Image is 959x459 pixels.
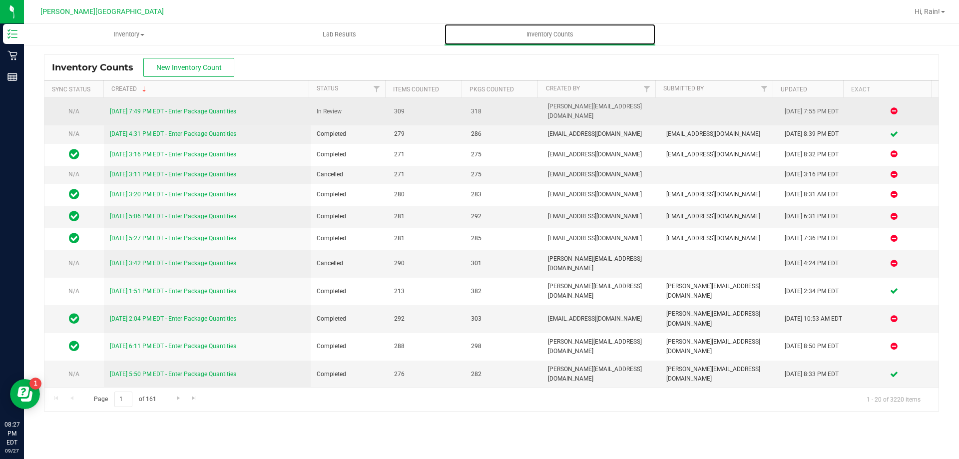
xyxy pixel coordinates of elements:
iframe: Resource center unread badge [29,378,41,390]
a: Lab Results [234,24,445,45]
a: [DATE] 5:06 PM EDT - Enter Package Quantities [110,213,236,220]
span: Completed [317,342,382,351]
div: [DATE] 6:31 PM EDT [785,212,844,221]
span: 290 [394,259,459,268]
p: 08:27 PM EDT [4,420,19,447]
span: [PERSON_NAME][EMAIL_ADDRESS][DOMAIN_NAME] [548,337,654,356]
span: In Sync [69,312,79,326]
span: [EMAIL_ADDRESS][DOMAIN_NAME] [548,170,654,179]
span: 318 [471,107,536,116]
span: 275 [471,170,536,179]
span: [EMAIL_ADDRESS][DOMAIN_NAME] [548,234,654,243]
span: 279 [394,129,459,139]
span: 282 [471,370,536,379]
span: 283 [471,190,536,199]
div: [DATE] 3:16 PM EDT [785,170,844,179]
span: [EMAIL_ADDRESS][DOMAIN_NAME] [548,190,654,199]
a: [DATE] 3:16 PM EDT - Enter Package Quantities [110,151,236,158]
a: [DATE] 3:42 PM EDT - Enter Package Quantities [110,260,236,267]
span: 285 [471,234,536,243]
a: Filter [638,80,655,97]
a: Created By [546,85,580,92]
span: 301 [471,259,536,268]
span: [PERSON_NAME][EMAIL_ADDRESS][DOMAIN_NAME] [548,102,654,121]
div: [DATE] 8:39 PM EDT [785,129,844,139]
span: Completed [317,212,382,221]
span: [EMAIL_ADDRESS][DOMAIN_NAME] [548,314,654,324]
span: 286 [471,129,536,139]
span: N/A [68,108,79,115]
span: 1 - 20 of 3220 items [859,392,929,407]
span: Lab Results [309,30,370,39]
a: Filter [369,80,385,97]
span: N/A [68,171,79,178]
a: Go to the next page [171,392,185,405]
span: 298 [471,342,536,351]
span: [PERSON_NAME][EMAIL_ADDRESS][DOMAIN_NAME] [666,365,773,384]
div: [DATE] 4:24 PM EDT [785,259,844,268]
span: Completed [317,314,382,324]
span: Hi, Rain! [915,7,940,15]
span: N/A [68,288,79,295]
a: Filter [756,80,772,97]
a: [DATE] 3:11 PM EDT - Enter Package Quantities [110,171,236,178]
a: [DATE] 1:51 PM EDT - Enter Package Quantities [110,288,236,295]
span: Completed [317,287,382,296]
span: Completed [317,190,382,199]
span: N/A [68,130,79,137]
span: In Sync [69,187,79,201]
span: [PERSON_NAME][GEOGRAPHIC_DATA] [40,7,164,16]
a: [DATE] 3:20 PM EDT - Enter Package Quantities [110,191,236,198]
span: 281 [394,234,459,243]
a: Go to the last page [187,392,201,405]
div: [DATE] 2:34 PM EDT [785,287,844,296]
a: Submitted By [663,85,704,92]
span: 382 [471,287,536,296]
inline-svg: Reports [7,72,17,82]
span: 276 [394,370,459,379]
span: [EMAIL_ADDRESS][DOMAIN_NAME] [548,150,654,159]
span: [EMAIL_ADDRESS][DOMAIN_NAME] [666,129,773,139]
span: N/A [68,260,79,267]
span: N/A [68,371,79,378]
div: [DATE] 7:36 PM EDT [785,234,844,243]
span: Cancelled [317,170,382,179]
a: Inventory Counts [445,24,655,45]
div: [DATE] 8:32 PM EDT [785,150,844,159]
span: Completed [317,234,382,243]
a: [DATE] 7:49 PM EDT - Enter Package Quantities [110,108,236,115]
a: [DATE] 2:04 PM EDT - Enter Package Quantities [110,315,236,322]
span: Completed [317,129,382,139]
span: Inventory [24,30,234,39]
span: [PERSON_NAME][EMAIL_ADDRESS][DOMAIN_NAME] [666,282,773,301]
inline-svg: Retail [7,50,17,60]
span: Completed [317,370,382,379]
span: Page of 161 [85,392,164,407]
div: [DATE] 8:31 AM EDT [785,190,844,199]
span: 309 [394,107,459,116]
a: Sync Status [52,86,90,93]
span: In Sync [69,147,79,161]
span: Completed [317,150,382,159]
a: Updated [781,86,807,93]
span: [PERSON_NAME][EMAIL_ADDRESS][DOMAIN_NAME] [666,337,773,356]
span: In Sync [69,231,79,245]
a: [DATE] 5:50 PM EDT - Enter Package Quantities [110,371,236,378]
span: In Sync [69,209,79,223]
th: Exact [843,80,931,98]
span: [EMAIL_ADDRESS][DOMAIN_NAME] [666,234,773,243]
span: [PERSON_NAME][EMAIL_ADDRESS][DOMAIN_NAME] [548,365,654,384]
div: [DATE] 8:50 PM EDT [785,342,844,351]
span: New Inventory Count [156,63,222,71]
inline-svg: Inventory [7,29,17,39]
span: 303 [471,314,536,324]
a: [DATE] 4:31 PM EDT - Enter Package Quantities [110,130,236,137]
a: Inventory [24,24,234,45]
span: [EMAIL_ADDRESS][DOMAIN_NAME] [666,190,773,199]
span: [EMAIL_ADDRESS][DOMAIN_NAME] [666,150,773,159]
span: In Review [317,107,382,116]
span: [EMAIL_ADDRESS][DOMAIN_NAME] [548,212,654,221]
div: [DATE] 10:53 AM EDT [785,314,844,324]
iframe: Resource center [10,379,40,409]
